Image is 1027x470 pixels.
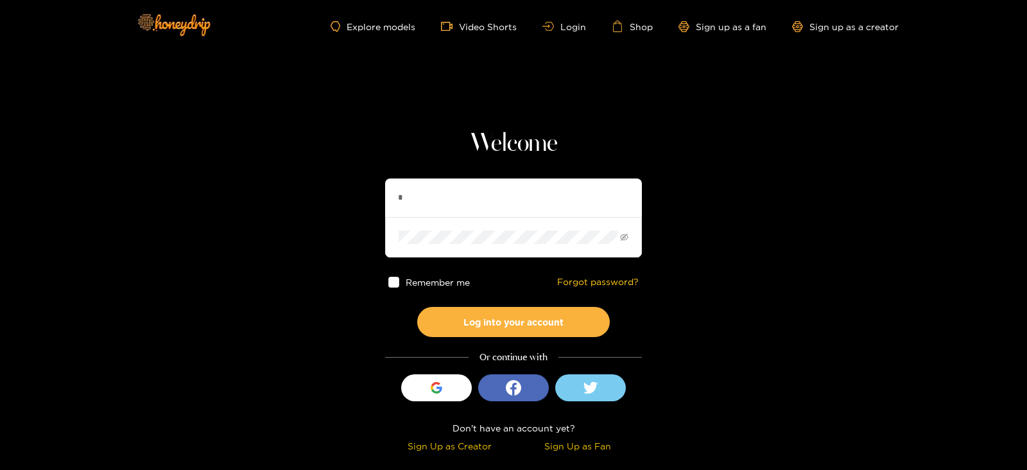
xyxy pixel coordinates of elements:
[612,21,653,32] a: Shop
[557,277,639,288] a: Forgot password?
[441,21,517,32] a: Video Shorts
[385,350,642,365] div: Or continue with
[385,128,642,159] h1: Welcome
[441,21,459,32] span: video-camera
[678,21,766,32] a: Sign up as a fan
[517,439,639,453] div: Sign Up as Fan
[385,421,642,435] div: Don't have an account yet?
[417,307,610,337] button: Log into your account
[792,21,899,32] a: Sign up as a creator
[406,277,470,287] span: Remember me
[620,233,628,241] span: eye-invisible
[331,21,415,32] a: Explore models
[388,439,510,453] div: Sign Up as Creator
[542,22,586,31] a: Login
